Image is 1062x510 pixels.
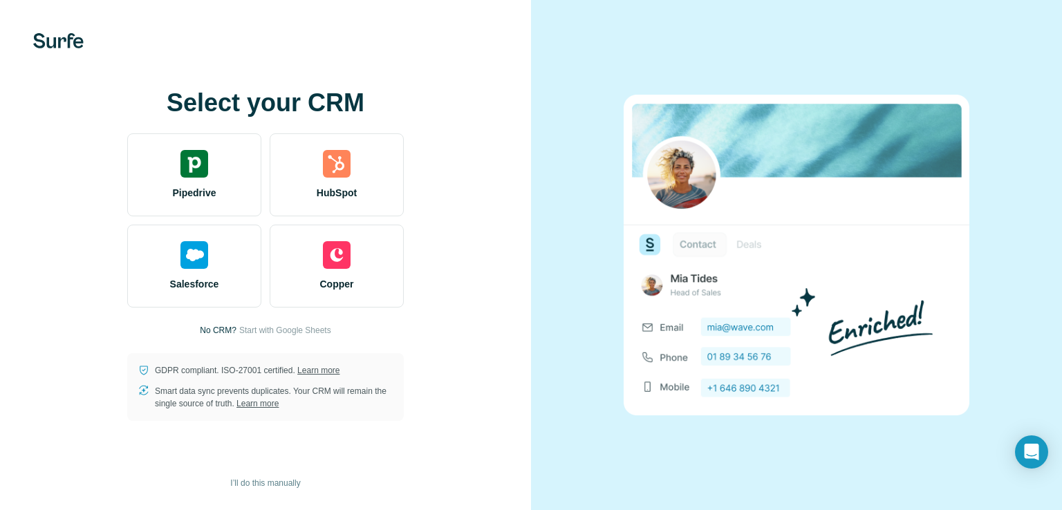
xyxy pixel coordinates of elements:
[170,277,219,291] span: Salesforce
[127,89,404,117] h1: Select your CRM
[236,399,279,408] a: Learn more
[297,366,339,375] a: Learn more
[624,95,969,415] img: none image
[200,324,236,337] p: No CRM?
[221,473,310,493] button: I’ll do this manually
[155,385,393,410] p: Smart data sync prevents duplicates. Your CRM will remain the single source of truth.
[323,150,351,178] img: hubspot's logo
[230,477,300,489] span: I’ll do this manually
[320,277,354,291] span: Copper
[180,241,208,269] img: salesforce's logo
[33,33,84,48] img: Surfe's logo
[1015,435,1048,469] div: Open Intercom Messenger
[323,241,351,269] img: copper's logo
[180,150,208,178] img: pipedrive's logo
[239,324,331,337] button: Start with Google Sheets
[155,364,339,377] p: GDPR compliant. ISO-27001 certified.
[317,186,357,200] span: HubSpot
[172,186,216,200] span: Pipedrive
